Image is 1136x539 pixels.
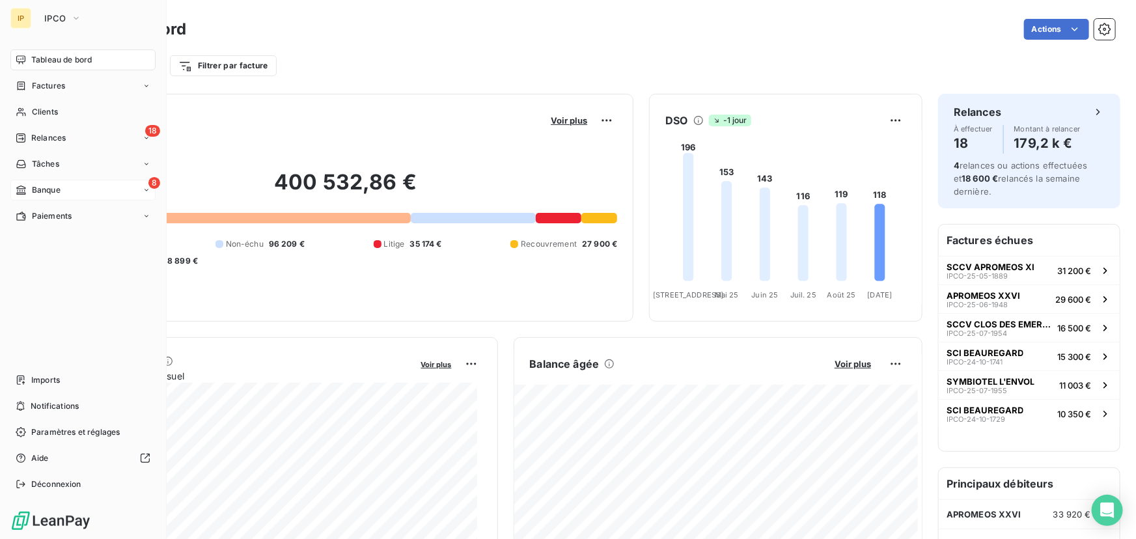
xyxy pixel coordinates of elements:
[32,106,58,118] span: Clients
[521,238,577,250] span: Recouvrement
[947,290,1020,301] span: APROMEOS XXVI
[954,133,993,154] h4: 18
[954,125,993,133] span: À effectuer
[32,210,72,222] span: Paiements
[226,238,264,250] span: Non-échu
[31,452,49,464] span: Aide
[939,342,1120,370] button: SCI BEAUREGARDIPCO-24-10-174115 300 €
[1057,352,1091,362] span: 15 300 €
[947,509,1021,519] span: APROMEOS XXVI
[831,358,875,370] button: Voir plus
[31,374,60,386] span: Imports
[551,115,587,126] span: Voir plus
[947,272,1008,280] span: IPCO-25-05-1889
[10,510,91,531] img: Logo LeanPay
[752,290,779,299] tspan: Juin 25
[582,238,617,250] span: 27 900 €
[947,405,1023,415] span: SCI BEAUREGARD
[145,125,160,137] span: 18
[665,113,687,128] h6: DSO
[1055,294,1091,305] span: 29 600 €
[1057,323,1091,333] span: 16 500 €
[547,115,591,126] button: Voir plus
[954,160,1088,197] span: relances ou actions effectuées et relancés la semaine dernière.
[947,319,1052,329] span: SCCV CLOS DES EMERAUDES
[947,329,1007,337] span: IPCO-25-07-1954
[421,360,452,369] span: Voir plus
[417,358,456,370] button: Voir plus
[947,415,1005,423] span: IPCO-24-10-1729
[939,284,1120,313] button: APROMEOS XXVIIPCO-25-06-194829 600 €
[868,290,893,299] tspan: [DATE]
[1024,19,1089,40] button: Actions
[74,369,412,383] span: Chiffre d'affaires mensuel
[44,13,66,23] span: IPCO
[1057,409,1091,419] span: 10 350 €
[939,225,1120,256] h6: Factures échues
[170,55,277,76] button: Filtrer par facture
[954,104,1001,120] h6: Relances
[1014,133,1081,154] h4: 179,2 k €
[947,348,1023,358] span: SCI BEAUREGARD
[827,290,856,299] tspan: Août 25
[947,301,1008,309] span: IPCO-25-06-1948
[939,370,1120,399] button: SYMBIOTEL L'ENVOLIPCO-25-07-195511 003 €
[835,359,871,369] span: Voir plus
[31,400,79,412] span: Notifications
[410,238,442,250] span: 35 174 €
[74,169,617,208] h2: 400 532,86 €
[31,426,120,438] span: Paramètres et réglages
[32,80,65,92] span: Factures
[163,255,198,267] span: -8 899 €
[790,290,816,299] tspan: Juil. 25
[31,132,66,144] span: Relances
[148,177,160,189] span: 8
[10,448,156,469] a: Aide
[939,313,1120,342] button: SCCV CLOS DES EMERAUDESIPCO-25-07-195416 500 €
[1059,380,1091,391] span: 11 003 €
[954,160,960,171] span: 4
[10,8,31,29] div: IP
[654,290,724,299] tspan: [STREET_ADDRESS]
[530,356,600,372] h6: Balance âgée
[947,376,1034,387] span: SYMBIOTEL L'ENVOL
[962,173,998,184] span: 18 600 €
[947,262,1034,272] span: SCCV APROMEOS XI
[31,54,92,66] span: Tableau de bord
[269,238,305,250] span: 96 209 €
[32,158,59,170] span: Tâches
[1092,495,1123,526] div: Open Intercom Messenger
[384,238,405,250] span: Litige
[947,358,1003,366] span: IPCO-24-10-1741
[709,115,751,126] span: -1 jour
[32,184,61,196] span: Banque
[31,478,81,490] span: Déconnexion
[939,468,1120,499] h6: Principaux débiteurs
[1014,125,1081,133] span: Montant à relancer
[939,256,1120,284] button: SCCV APROMEOS XIIPCO-25-05-188931 200 €
[1053,509,1091,519] span: 33 920 €
[947,387,1007,394] span: IPCO-25-07-1955
[939,399,1120,428] button: SCI BEAUREGARDIPCO-24-10-172910 350 €
[1057,266,1091,276] span: 31 200 €
[715,290,739,299] tspan: Mai 25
